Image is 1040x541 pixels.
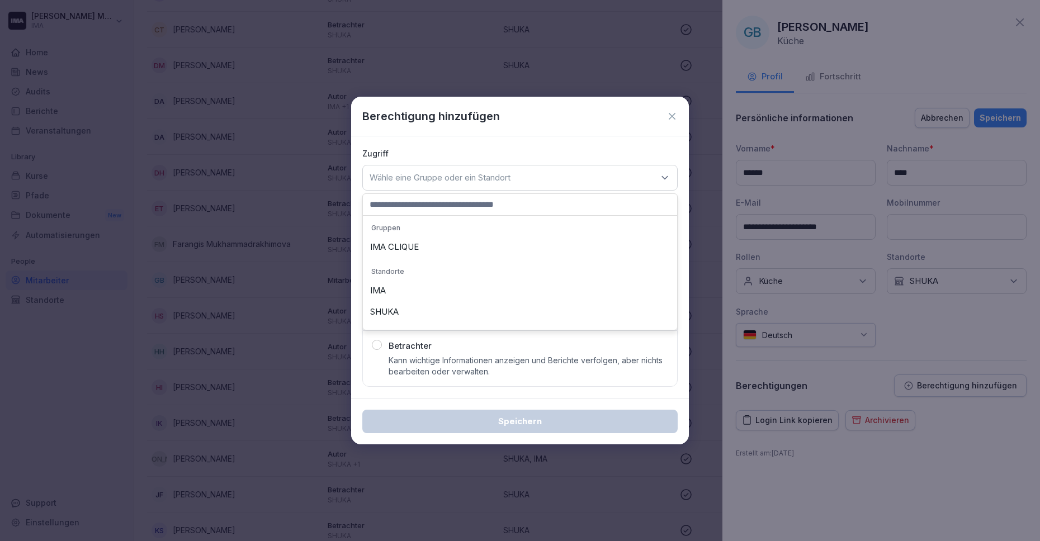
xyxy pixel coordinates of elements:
p: Standorte [366,262,674,280]
div: Speichern [371,415,669,428]
p: Wähle eine Gruppe oder ein Standort [370,172,510,183]
p: Berechtigung hinzufügen [362,108,500,125]
div: IMA CLIQUE [366,236,674,258]
p: Gruppen [366,219,674,236]
p: Kann wichtige Informationen anzeigen und Berichte verfolgen, aber nichts bearbeiten oder verwalten. [389,355,668,377]
div: IMA [366,280,674,301]
button: Speichern [362,410,678,433]
div: SHUKA [366,301,674,322]
p: Zugriff [362,148,678,159]
p: Betrachter [389,340,432,353]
